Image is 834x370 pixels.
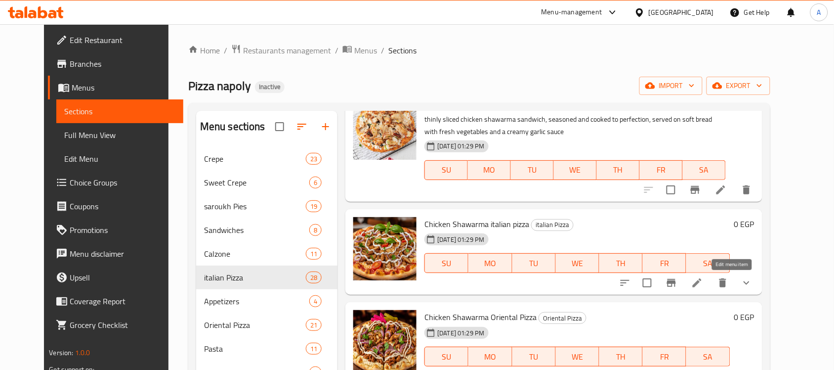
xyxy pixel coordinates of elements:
button: FR [643,253,686,273]
a: Upsell [48,266,183,289]
button: MO [468,347,512,367]
div: saroukh Pies19 [196,194,337,218]
div: Calzone [204,248,306,260]
span: Restaurants management [243,45,331,56]
button: export [707,77,770,95]
span: [DATE] 01:29 PM [433,235,488,244]
span: WE [560,256,595,271]
div: Oriental Pizza [539,312,586,324]
span: Sweet Crepe [204,177,309,188]
h6: 0 EGP [734,217,754,231]
span: FR [647,350,682,364]
div: items [306,272,322,283]
div: Appetizers4 [196,289,337,313]
span: SU [429,256,464,271]
span: 28 [306,273,321,282]
span: [DATE] 01:29 PM [433,328,488,338]
span: 23 [306,154,321,164]
span: FR [644,163,679,177]
span: Sandwiches [204,224,309,236]
button: TH [597,160,640,180]
span: italian Pizza [532,219,573,231]
span: 19 [306,202,321,211]
span: Sections [388,45,417,56]
span: Select to update [637,273,658,293]
span: A [817,7,821,18]
span: Promotions [70,224,175,236]
a: Coverage Report [48,289,183,313]
span: Menus [72,82,175,93]
span: MO [472,350,508,364]
button: WE [556,253,599,273]
span: saroukh Pies [204,200,306,212]
button: WE [556,347,599,367]
li: / [381,45,384,56]
div: Sweet Crepe6 [196,171,337,194]
div: items [309,177,322,188]
h6: 0 EGP [734,310,754,324]
a: Menus [48,76,183,99]
span: SA [690,350,726,364]
button: MO [468,253,512,273]
button: SA [683,160,726,180]
span: Sections [64,105,175,117]
button: sort-choices [613,271,637,295]
span: Oriental Pizza [204,319,306,331]
span: SU [429,350,464,364]
span: Appetizers [204,295,309,307]
button: TH [599,253,643,273]
span: Select to update [661,180,681,200]
span: 6 [310,178,321,187]
div: italian Pizza [531,219,574,231]
span: Chicken Shawarma Oriental Pizza [424,310,537,324]
span: Upsell [70,272,175,283]
span: Pizza napoly [188,75,251,97]
img: Chicken Shawarma Sandwich [353,96,417,160]
div: items [306,153,322,165]
div: italian Pizza28 [196,266,337,289]
span: 11 [306,344,321,354]
span: WE [558,163,593,177]
span: italian Pizza [204,272,306,283]
span: FR [647,256,682,271]
span: TU [516,350,552,364]
div: items [306,319,322,331]
span: Branches [70,58,175,70]
button: TU [512,253,556,273]
div: Sandwiches8 [196,218,337,242]
span: Inactive [255,83,285,91]
span: WE [560,350,595,364]
a: Menus [342,44,377,57]
a: Restaurants management [231,44,331,57]
div: Menu-management [542,6,602,18]
button: SU [424,160,468,180]
span: Oriental Pizza [539,313,586,324]
button: Branch-specific-item [660,271,683,295]
div: items [309,224,322,236]
button: SA [686,253,730,273]
span: export [714,80,762,92]
span: MO [472,163,507,177]
img: Chicken Shawarma italian pizza [353,217,417,280]
span: 4 [310,297,321,306]
span: Sort sections [290,115,314,139]
span: Coverage Report [70,295,175,307]
button: Branch-specific-item [683,178,707,202]
span: SA [687,163,722,177]
span: [DATE] 01:29 PM [433,141,488,151]
h6: 90 EGP [730,96,754,110]
span: TH [603,350,639,364]
li: / [335,45,338,56]
div: Inactive [255,81,285,93]
span: 21 [306,321,321,330]
button: delete [735,178,758,202]
span: Crepe [204,153,306,165]
div: items [309,295,322,307]
span: Edit Restaurant [70,34,175,46]
button: SU [424,253,468,273]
